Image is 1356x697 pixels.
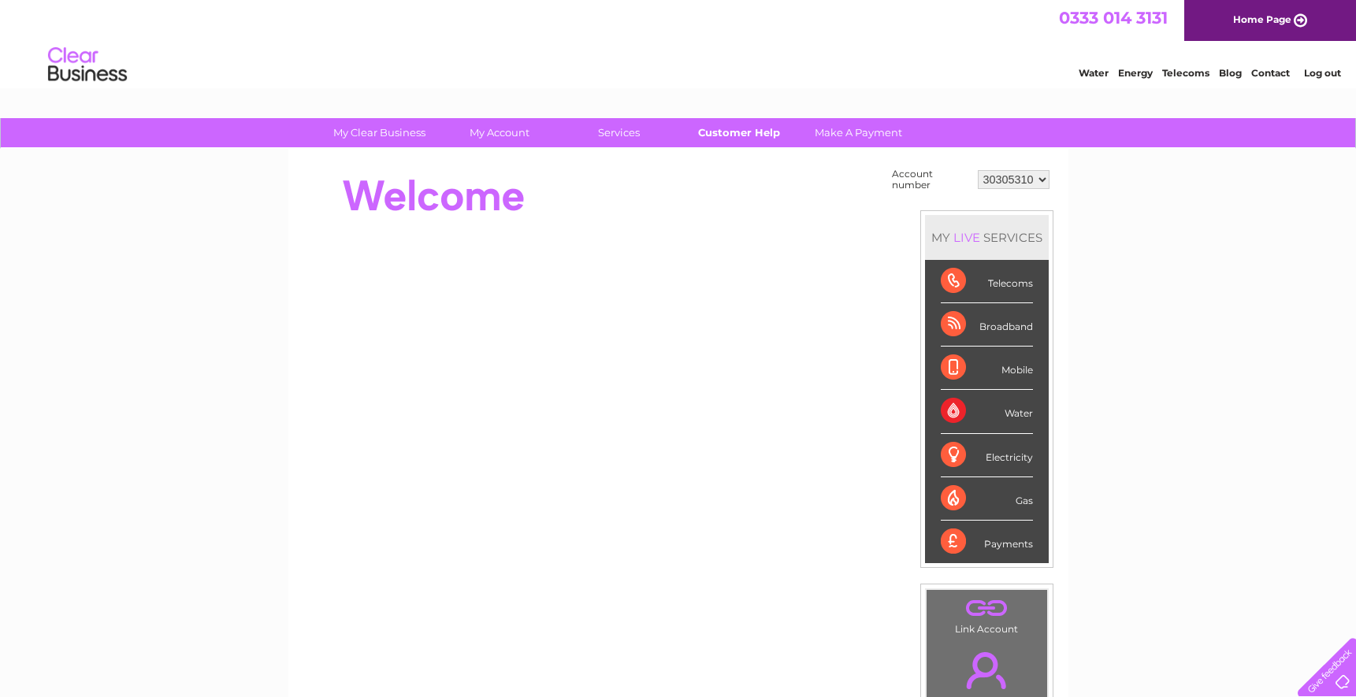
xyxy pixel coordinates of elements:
[941,347,1033,390] div: Mobile
[1219,67,1242,79] a: Blog
[925,215,1049,260] div: MY SERVICES
[793,118,923,147] a: Make A Payment
[941,521,1033,563] div: Payments
[1118,67,1153,79] a: Energy
[950,230,983,245] div: LIVE
[47,41,128,89] img: logo.png
[1251,67,1290,79] a: Contact
[926,589,1048,639] td: Link Account
[888,165,974,195] td: Account number
[1059,8,1168,28] a: 0333 014 3131
[306,9,1051,76] div: Clear Business is a trading name of Verastar Limited (registered in [GEOGRAPHIC_DATA] No. 3667643...
[1162,67,1209,79] a: Telecoms
[941,477,1033,521] div: Gas
[931,594,1043,621] a: .
[941,434,1033,477] div: Electricity
[314,118,444,147] a: My Clear Business
[434,118,564,147] a: My Account
[674,118,804,147] a: Customer Help
[941,303,1033,347] div: Broadband
[941,260,1033,303] div: Telecoms
[1079,67,1109,79] a: Water
[554,118,684,147] a: Services
[941,390,1033,433] div: Water
[1304,67,1341,79] a: Log out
